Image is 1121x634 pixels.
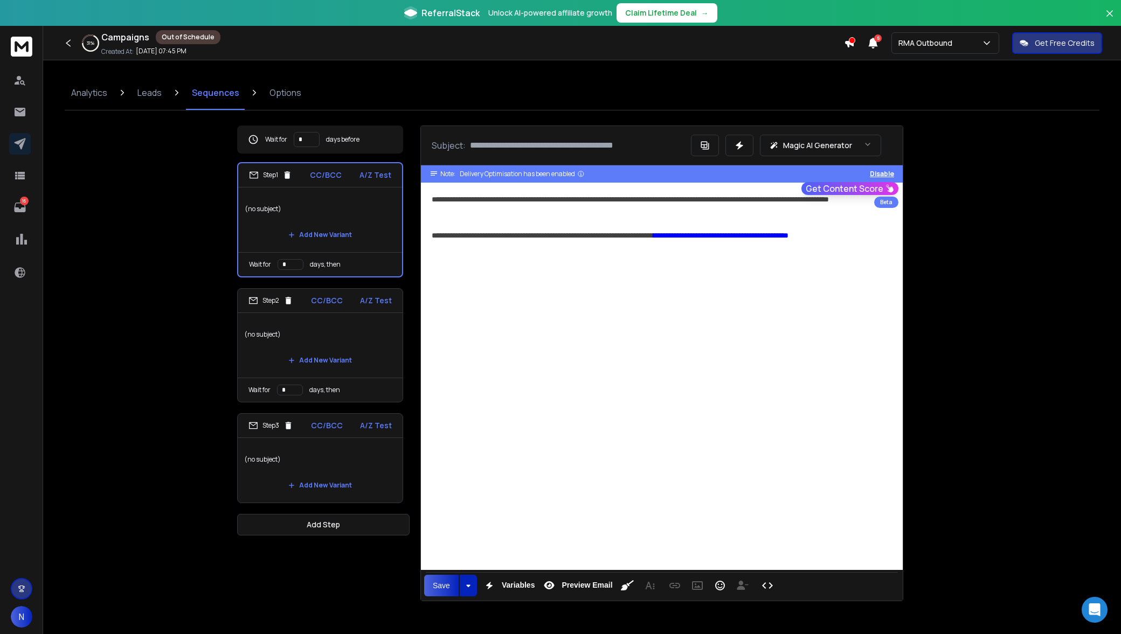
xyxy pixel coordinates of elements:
[101,31,149,44] h1: Campaigns
[245,194,396,224] p: (no subject)
[665,575,685,596] button: Insert Link (Ctrl+K)
[11,606,32,628] button: N
[263,75,308,110] a: Options
[280,475,361,496] button: Add New Variant
[617,575,638,596] button: Clean HTML
[1035,38,1095,48] p: Get Free Credits
[760,135,881,156] button: Magic AI Generator
[244,444,396,475] p: (no subject)
[185,75,246,110] a: Sequences
[874,197,898,208] div: Beta
[237,514,410,535] button: Add Step
[710,575,730,596] button: Emoticons
[65,75,114,110] a: Analytics
[898,38,957,48] p: RMA Outbound
[500,581,537,590] span: Variables
[269,86,301,99] p: Options
[310,170,342,180] p: CC/BCC
[280,350,361,371] button: Add New Variant
[136,47,186,55] p: [DATE] 07:45 PM
[101,47,134,56] p: Created At:
[488,8,612,18] p: Unlock AI-powered affiliate growth
[9,197,31,218] a: 16
[244,319,396,350] p: (no subject)
[237,288,403,402] li: Step2CC/BCCA/Z Test(no subject)Add New VariantWait fordays, then
[309,386,340,394] p: days, then
[326,135,359,144] p: days before
[87,40,94,46] p: 31 %
[687,575,708,596] button: Insert Image (Ctrl+P)
[421,6,480,19] span: ReferralStack
[539,575,614,596] button: Preview Email
[156,30,220,44] div: Out of Schedule
[248,386,271,394] p: Wait for
[249,260,271,269] p: Wait for
[783,140,852,151] p: Magic AI Generator
[870,170,894,178] button: Disable
[801,182,898,195] button: Get Content Score
[479,575,537,596] button: Variables
[237,162,403,277] li: Step1CC/BCCA/Z Test(no subject)Add New VariantWait fordays, then
[310,260,341,269] p: days, then
[460,170,585,178] div: Delivery Optimisation has been enabled
[1012,32,1102,54] button: Get Free Credits
[440,170,455,178] span: Note:
[432,139,466,152] p: Subject:
[1082,597,1108,623] div: Open Intercom Messenger
[248,421,293,430] div: Step 3
[71,86,107,99] p: Analytics
[732,575,753,596] button: Insert Unsubscribe Link
[757,575,778,596] button: Code View
[701,8,709,18] span: →
[248,296,293,305] div: Step 2
[131,75,168,110] a: Leads
[192,86,239,99] p: Sequences
[617,3,717,23] button: Claim Lifetime Deal→
[1103,6,1117,32] button: Close banner
[424,575,459,596] button: Save
[559,581,614,590] span: Preview Email
[137,86,162,99] p: Leads
[249,170,292,180] div: Step 1
[280,224,361,246] button: Add New Variant
[311,295,343,306] p: CC/BCC
[360,295,392,306] p: A/Z Test
[359,170,391,180] p: A/Z Test
[360,420,392,431] p: A/Z Test
[20,197,29,205] p: 16
[265,135,287,144] p: Wait for
[874,34,882,42] span: 5
[237,413,403,503] li: Step3CC/BCCA/Z Test(no subject)Add New Variant
[640,575,660,596] button: More Text
[311,420,343,431] p: CC/BCC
